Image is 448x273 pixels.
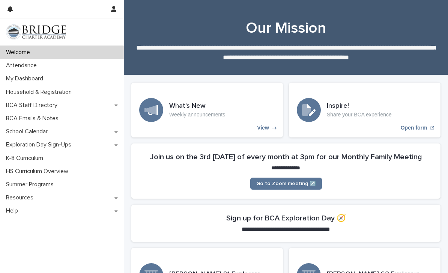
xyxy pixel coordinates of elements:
[327,102,392,110] h3: Inspire!
[3,128,54,135] p: School Calendar
[3,89,78,96] p: Household & Registration
[3,141,77,148] p: Exploration Day Sign-Ups
[169,112,225,118] p: Weekly announcements
[3,207,24,214] p: Help
[250,178,322,190] a: Go to Zoom meeting ↗️
[401,125,427,131] p: Open form
[256,181,316,186] span: Go to Zoom meeting ↗️
[327,112,392,118] p: Share your BCA experience
[289,83,440,137] a: Open form
[257,125,269,131] p: View
[3,155,49,162] p: K-8 Curriculum
[3,115,65,122] p: BCA Emails & Notes
[3,49,36,56] p: Welcome
[6,24,66,39] img: V1C1m3IdTEidaUdm9Hs0
[169,102,225,110] h3: What's New
[3,181,60,188] p: Summer Programs
[3,102,63,109] p: BCA Staff Directory
[226,214,346,223] h2: Sign up for BCA Exploration Day 🧭
[131,83,283,137] a: View
[150,152,422,161] h2: Join us on the 3rd [DATE] of every month at 3pm for our Monthly Family Meeting
[131,19,440,37] h1: Our Mission
[3,194,39,201] p: Resources
[3,75,49,82] p: My Dashboard
[3,62,43,69] p: Attendance
[3,168,74,175] p: HS Curriculum Overview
